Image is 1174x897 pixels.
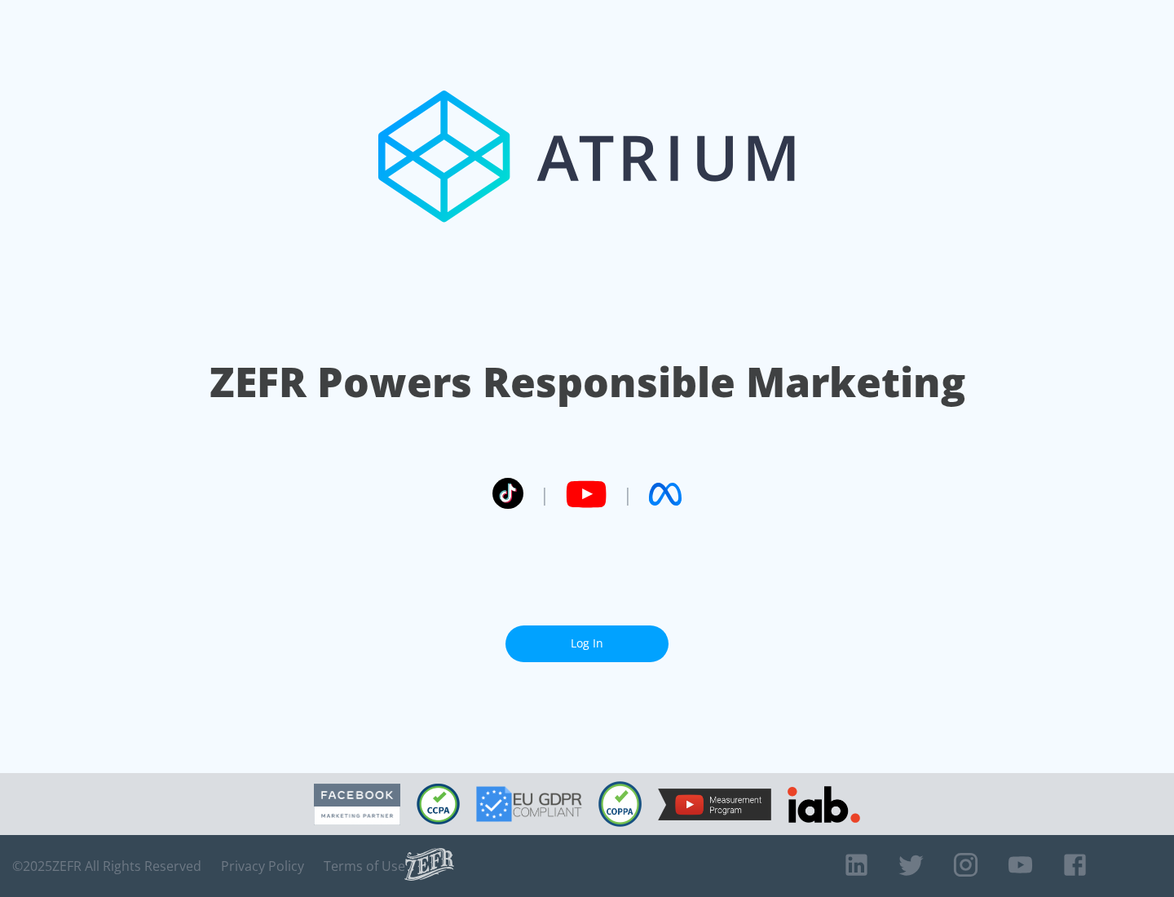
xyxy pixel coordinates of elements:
img: IAB [788,786,860,823]
span: | [623,482,633,506]
img: CCPA Compliant [417,784,460,824]
img: COPPA Compliant [598,781,642,827]
h1: ZEFR Powers Responsible Marketing [210,354,965,410]
a: Privacy Policy [221,858,304,874]
span: | [540,482,549,506]
img: YouTube Measurement Program [658,789,771,820]
span: © 2025 ZEFR All Rights Reserved [12,858,201,874]
img: GDPR Compliant [476,786,582,822]
a: Terms of Use [324,858,405,874]
img: Facebook Marketing Partner [314,784,400,825]
a: Log In [505,625,669,662]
